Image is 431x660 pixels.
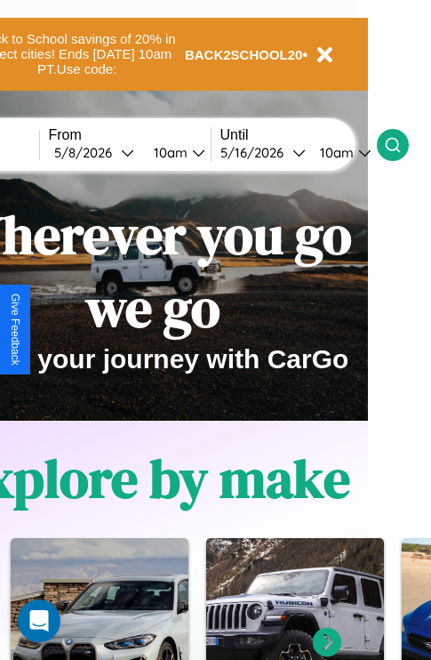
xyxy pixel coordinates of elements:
div: 5 / 16 / 2026 [220,144,292,161]
b: BACK2SCHOOL20 [185,47,303,62]
div: Open Intercom Messenger [18,600,60,642]
div: 5 / 8 / 2026 [54,144,121,161]
button: 10am [140,143,211,162]
label: From [49,127,211,143]
div: 10am [145,144,192,161]
div: Give Feedback [9,294,21,366]
button: 10am [306,143,377,162]
button: 5/8/2026 [49,143,140,162]
div: 10am [311,144,358,161]
label: Until [220,127,377,143]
